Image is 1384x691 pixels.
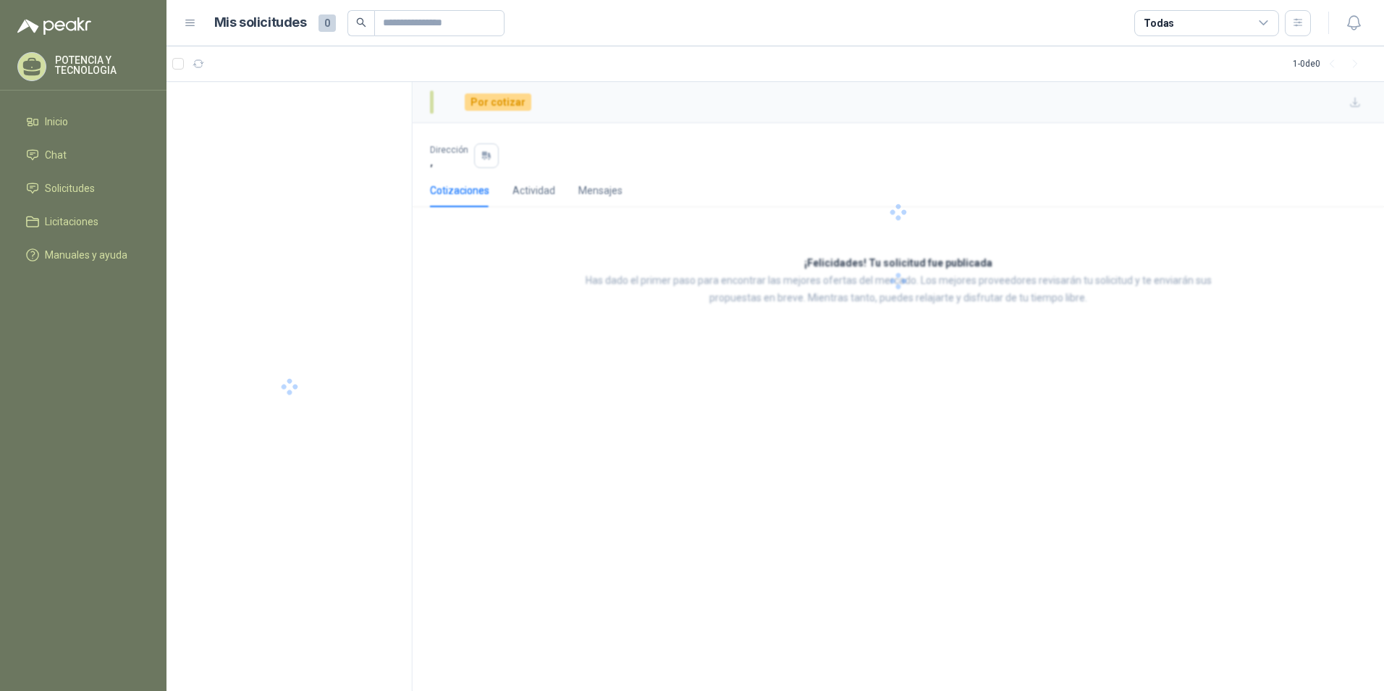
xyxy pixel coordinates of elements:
[45,214,98,230] span: Licitaciones
[17,141,149,169] a: Chat
[17,17,91,35] img: Logo peakr
[214,12,307,33] h1: Mis solicitudes
[17,175,149,202] a: Solicitudes
[45,180,95,196] span: Solicitudes
[17,208,149,235] a: Licitaciones
[17,241,149,269] a: Manuales y ayuda
[17,108,149,135] a: Inicio
[1293,52,1367,75] div: 1 - 0 de 0
[1144,15,1174,31] div: Todas
[45,114,68,130] span: Inicio
[55,55,149,75] p: POTENCIA Y TECNOLOGIA
[45,147,67,163] span: Chat
[45,247,127,263] span: Manuales y ayuda
[356,17,366,28] span: search
[318,14,336,32] span: 0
